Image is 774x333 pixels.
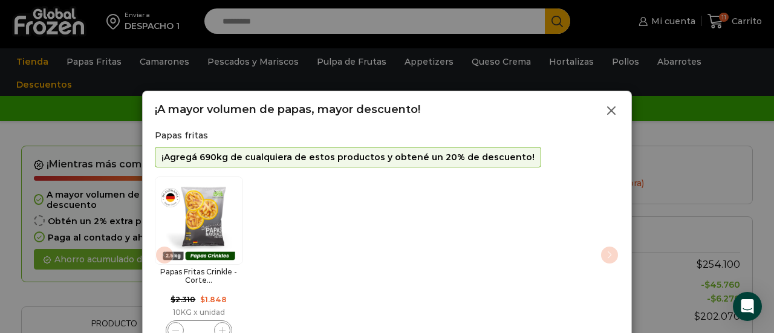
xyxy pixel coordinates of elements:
span: $ [171,295,175,304]
h2: ¡A mayor volumen de papas, mayor descuento! [155,103,420,117]
div: Open Intercom Messenger [733,292,762,321]
div: 10KG x unidad [155,308,243,317]
span: $ [200,295,205,304]
bdi: 2.310 [171,295,195,304]
p: ¡Agregá 690kg de cualquiera de estos productos y obtené un 20% de descuento! [161,152,535,163]
h2: Papas fritas [155,131,619,141]
bdi: 1.848 [200,295,227,304]
h2: Papas Fritas Crinkle - Corte... [155,268,243,285]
